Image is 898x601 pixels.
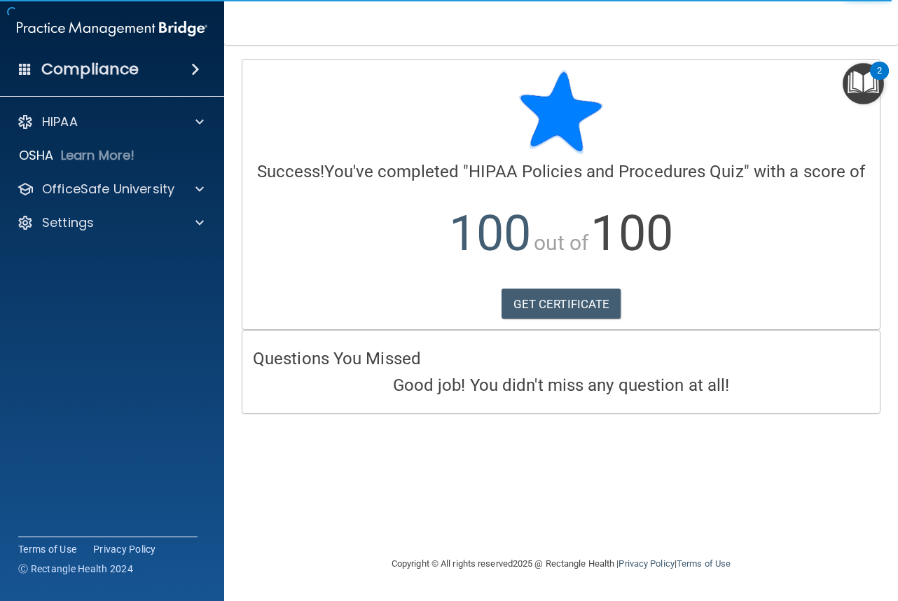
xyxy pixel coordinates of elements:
a: Terms of Use [677,558,731,569]
span: Success! [257,162,325,181]
p: Learn More! [61,147,135,164]
span: 100 [449,205,531,262]
a: Privacy Policy [93,542,156,556]
button: Open Resource Center, 2 new notifications [843,63,884,104]
a: Privacy Policy [619,558,674,569]
a: Terms of Use [18,542,76,556]
img: PMB logo [17,15,207,43]
span: out of [534,230,589,255]
p: OSHA [19,147,54,164]
p: Settings [42,214,94,231]
span: 100 [590,205,672,262]
div: 2 [877,71,882,89]
p: HIPAA [42,113,78,130]
h4: You've completed " " with a score of [253,163,869,181]
a: GET CERTIFICATE [502,289,621,319]
h4: Good job! You didn't miss any question at all! [253,376,869,394]
span: Ⓒ Rectangle Health 2024 [18,562,133,576]
h4: Questions You Missed [253,350,869,368]
p: OfficeSafe University [42,181,174,198]
a: HIPAA [17,113,204,130]
h4: Compliance [41,60,139,79]
span: HIPAA Policies and Procedures Quiz [469,162,743,181]
img: blue-star-rounded.9d042014.png [519,70,603,154]
a: OfficeSafe University [17,181,204,198]
a: Settings [17,214,204,231]
div: Copyright © All rights reserved 2025 @ Rectangle Health | | [305,541,817,586]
